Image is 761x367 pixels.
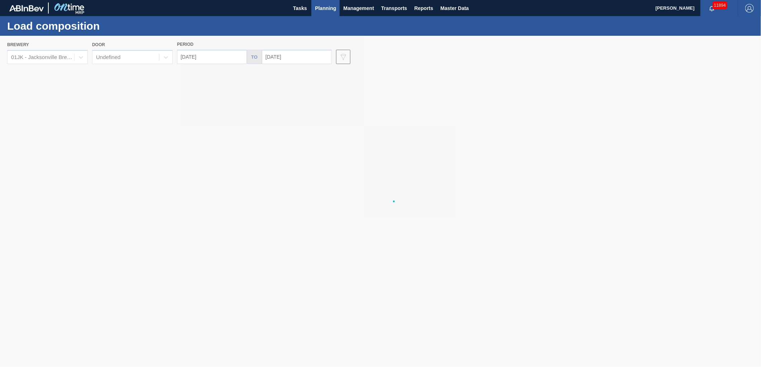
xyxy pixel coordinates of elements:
button: Notifications [700,3,723,13]
h1: Load composition [7,22,134,30]
span: Tasks [292,4,308,13]
img: Logout [745,4,754,13]
span: 11894 [713,1,727,9]
span: Transports [381,4,407,13]
span: Master Data [440,4,469,13]
span: Planning [315,4,336,13]
span: Reports [414,4,433,13]
img: TNhmsLtSVTkK8tSr43FrP2fwEKptu5GPRR3wAAAABJRU5ErkJggg== [9,5,44,11]
span: Management [343,4,374,13]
